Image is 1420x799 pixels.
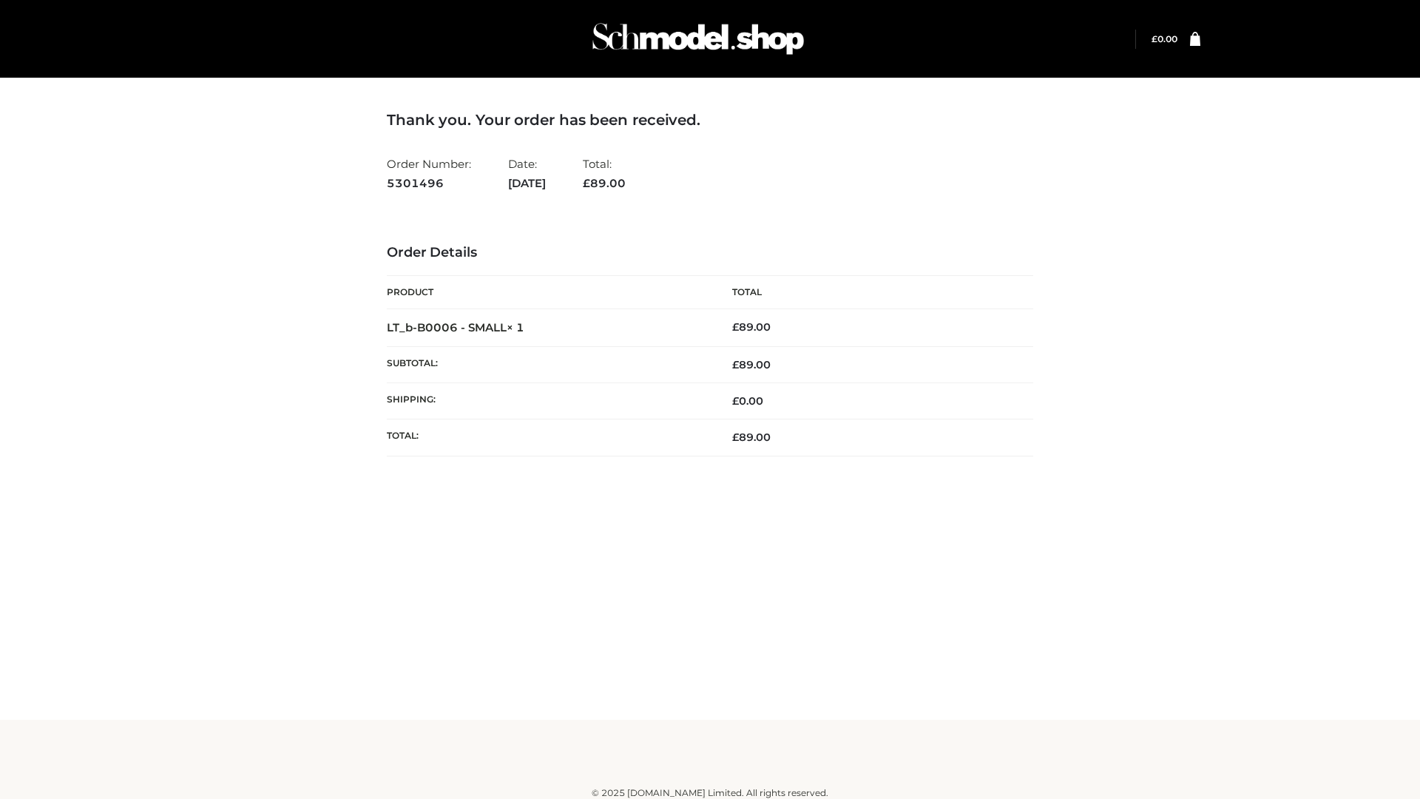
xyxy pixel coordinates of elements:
th: Total [710,276,1033,309]
li: Total: [583,151,626,196]
span: £ [732,320,739,334]
li: Order Number: [387,151,471,196]
th: Total: [387,419,710,456]
th: Shipping: [387,383,710,419]
li: Date: [508,151,546,196]
strong: × 1 [507,320,524,334]
strong: [DATE] [508,174,546,193]
th: Product [387,276,710,309]
th: Subtotal: [387,346,710,382]
h3: Order Details [387,245,1033,261]
strong: LT_b-B0006 - SMALL [387,320,524,334]
span: £ [583,176,590,190]
img: Schmodel Admin 964 [587,10,809,68]
bdi: 0.00 [1152,33,1177,44]
h3: Thank you. Your order has been received. [387,111,1033,129]
span: 89.00 [732,358,771,371]
strong: 5301496 [387,174,471,193]
span: £ [732,431,739,444]
bdi: 0.00 [732,394,763,408]
span: 89.00 [732,431,771,444]
span: £ [1152,33,1157,44]
span: 89.00 [583,176,626,190]
bdi: 89.00 [732,320,771,334]
span: £ [732,394,739,408]
a: £0.00 [1152,33,1177,44]
span: £ [732,358,739,371]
